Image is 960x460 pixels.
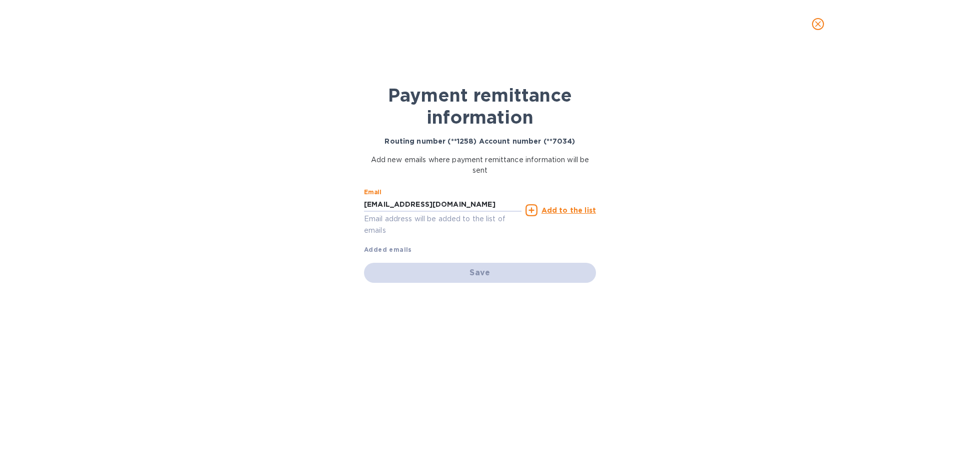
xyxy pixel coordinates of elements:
[384,137,575,145] b: Routing number (**1258) Account number (**7034)
[806,12,830,36] button: close
[364,213,521,236] p: Email address will be added to the list of emails
[364,246,412,253] b: Added emails
[364,197,521,212] input: Enter email
[541,206,596,214] u: Add to the list
[364,155,596,176] p: Add new emails where payment remittance information will be sent
[388,84,572,128] b: Payment remittance information
[364,190,381,196] label: Email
